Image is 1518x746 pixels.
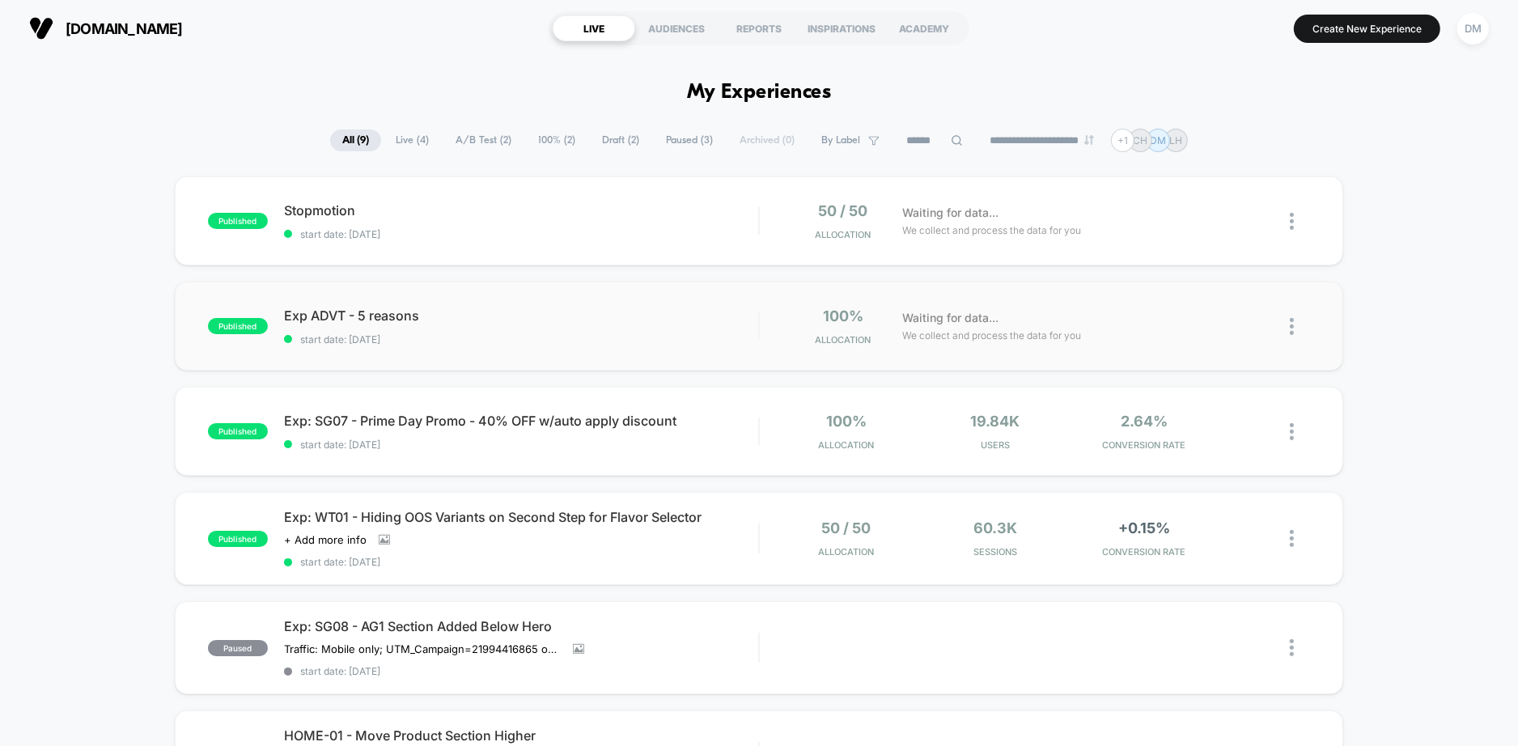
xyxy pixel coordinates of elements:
[330,129,381,151] span: All ( 9 )
[526,129,587,151] span: 100% ( 2 )
[1134,134,1148,146] p: CH
[208,423,268,439] span: published
[284,665,759,677] span: start date: [DATE]
[821,519,871,536] span: 50 / 50
[284,727,759,744] span: HOME-01 - Move Product Section Higher
[208,213,268,229] span: published
[443,129,524,151] span: A/B Test ( 2 )
[284,333,759,345] span: start date: [DATE]
[1290,639,1294,656] img: close
[818,439,874,451] span: Allocation
[925,439,1066,451] span: Users
[800,15,883,41] div: INSPIRATIONS
[818,546,874,557] span: Allocation
[1084,135,1094,145] img: end
[1452,12,1494,45] button: DM
[384,129,441,151] span: Live ( 4 )
[718,15,800,41] div: REPORTS
[1457,13,1489,45] div: DM
[284,533,367,546] span: + Add more info
[1111,129,1134,152] div: + 1
[284,202,759,218] span: Stopmotion
[208,318,268,334] span: published
[903,328,1082,343] span: We collect and process the data for you
[284,509,759,525] span: Exp: WT01 - Hiding OOS Variants on Second Step for Flavor Selector
[1121,413,1168,430] span: 2.64%
[284,413,759,429] span: Exp: SG07 - Prime Day Promo - 40% OFF w/auto apply discount
[687,81,832,104] h1: My Experiences
[823,307,863,324] span: 100%
[903,309,999,327] span: Waiting for data...
[1151,134,1167,146] p: DM
[1074,439,1215,451] span: CONVERSION RATE
[903,204,999,222] span: Waiting for data...
[635,15,718,41] div: AUDIENCES
[1290,318,1294,335] img: close
[66,20,183,37] span: [DOMAIN_NAME]
[1290,423,1294,440] img: close
[1290,530,1294,547] img: close
[590,129,651,151] span: Draft ( 2 )
[29,16,53,40] img: Visually logo
[826,413,867,430] span: 100%
[284,642,561,655] span: Traffic: Mobile only; UTM_Campaign=21994416865 only
[654,129,725,151] span: Paused ( 3 )
[284,556,759,568] span: start date: [DATE]
[208,640,268,656] span: paused
[284,307,759,324] span: Exp ADVT - 5 reasons
[903,223,1082,238] span: We collect and process the data for you
[973,519,1017,536] span: 60.3k
[816,229,871,240] span: Allocation
[819,202,868,219] span: 50 / 50
[816,334,871,345] span: Allocation
[1170,134,1183,146] p: LH
[821,134,860,146] span: By Label
[1290,213,1294,230] img: close
[970,413,1020,430] span: 19.84k
[24,15,188,41] button: [DOMAIN_NAME]
[284,618,759,634] span: Exp: SG08 - AG1 Section Added Below Hero
[1074,546,1215,557] span: CONVERSION RATE
[883,15,965,41] div: ACADEMY
[1118,519,1170,536] span: +0.15%
[553,15,635,41] div: LIVE
[208,531,268,547] span: published
[284,439,759,451] span: start date: [DATE]
[1294,15,1440,43] button: Create New Experience
[925,546,1066,557] span: Sessions
[284,228,759,240] span: start date: [DATE]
